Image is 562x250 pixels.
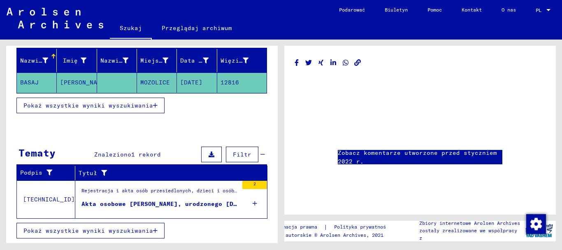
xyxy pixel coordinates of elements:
font: Imię [63,57,78,64]
font: Kontakt [462,7,482,13]
button: Udostępnij na Xing [317,58,325,68]
font: MOZOLICE [140,79,170,86]
mat-header-cell: Więzień nr [217,49,267,72]
div: Miejsce urodzenia [140,54,179,67]
div: Więzień nr [221,54,259,67]
font: Akta osobowe [PERSON_NAME], urodzonego [DATE] r. w DOPOV i dalszych osób [81,200,348,208]
font: Miejsce urodzenia [140,57,203,64]
font: Zbiory internetowe Arolsen Archives [419,220,520,226]
div: Podpis [20,166,77,180]
button: Filtr [226,147,258,162]
button: Kopiuj link [353,58,362,68]
font: Prawa autorskie © Arolsen Archives, 2021 [268,232,383,238]
font: Tematy [19,147,56,159]
a: Polityka prywatności [327,223,402,231]
font: Nazwisko [20,57,50,64]
a: Informacja prawna [268,223,324,231]
font: Pokaż wszystkie wyniki wyszukiwania [23,102,153,109]
button: Pokaż wszystkie wyniki wyszukiwania [16,223,165,238]
a: Szukaj [110,18,152,40]
font: Zobacz komentarze utworzone przed styczniem 2022 r. [338,149,497,165]
font: Pokaż wszystkie wyniki wyszukiwania [23,227,153,234]
button: Pokaż wszystkie wyniki wyszukiwania [16,98,165,113]
mat-header-cell: Nazwisko [17,49,57,72]
font: [TECHNICAL_ID] [23,196,75,203]
font: Data urodzenia [180,57,232,64]
div: Imię [60,54,96,67]
font: 12816 [221,79,239,86]
font: Szukaj [120,24,142,32]
font: Przeglądaj archiwum [162,24,232,32]
font: Pomoc [427,7,442,13]
font: Znaleziono [94,151,131,158]
img: Zmiana zgody [526,214,546,234]
a: Zobacz komentarze utworzone przed styczniem 2022 r. [338,149,502,166]
button: Udostępnij na Twitterze [304,58,313,68]
font: Nazwisko panieńskie [100,57,171,64]
font: BASAJ [20,79,39,86]
font: Informacja prawna [268,224,317,230]
font: Filtr [233,151,251,158]
div: Nazwisko [20,54,58,67]
div: Nazwisko panieńskie [100,54,139,67]
font: [PERSON_NAME] [60,79,108,86]
font: Podpis [20,169,42,176]
mat-header-cell: Data urodzenia [177,49,217,72]
font: [DATE] [180,79,202,86]
font: PL [536,7,541,13]
button: Udostępnij na LinkedIn [329,58,338,68]
div: Data urodzenia [180,54,218,67]
font: Polityka prywatności [334,224,392,230]
div: Tytuł [79,166,259,180]
font: | [324,223,327,231]
font: Tytuł [79,169,97,177]
font: Podarować [339,7,365,13]
font: 1 rekord [131,151,161,158]
button: Udostępnij na WhatsAppie [341,58,350,68]
a: Przeglądaj archiwum [152,18,242,38]
mat-header-cell: Miejsce urodzenia [137,49,177,72]
img: yv_logo.png [524,220,555,241]
font: 2 [253,181,256,187]
mat-header-cell: Nazwisko panieńskie [97,49,137,72]
font: Biuletyn [385,7,408,13]
button: Udostępnij na Facebooku [293,58,301,68]
mat-header-cell: Imię [57,49,97,72]
font: O nas [502,7,516,13]
font: Więzień nr [221,57,258,64]
font: zostały zrealizowane we współpracy z [419,227,517,241]
img: Arolsen_neg.svg [7,8,103,28]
